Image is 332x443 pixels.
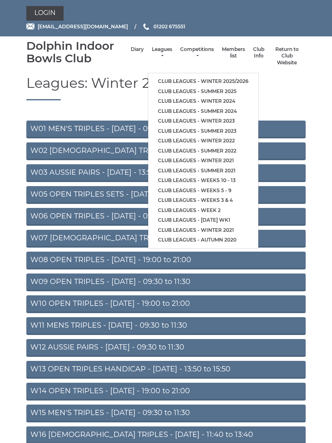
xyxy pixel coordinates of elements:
[253,46,264,59] a: Club Info
[142,23,185,30] a: Phone us 01202 675551
[26,273,306,291] a: W09 OPEN TRIPLES - [DATE] - 09:30 to 11:30
[26,317,306,335] a: W11 MENS TRIPLES - [DATE] - 09:30 to 11:30
[26,252,306,269] a: W08 OPEN TRIPLES - [DATE] - 19:00 to 21:00
[26,164,306,182] a: W03 AUSSIE PAIRS - [DATE] - 13:50 to 15:50
[148,206,258,216] a: Club leagues - Week 2
[180,46,214,59] a: Competitions
[26,405,306,422] a: W15 MEN'S TRIPLES - [DATE] - 09:30 to 11:30
[26,23,128,30] a: Email [EMAIL_ADDRESS][DOMAIN_NAME]
[131,46,144,53] a: Diary
[148,126,258,136] a: Club leagues - Summer 2023
[38,23,128,30] span: [EMAIL_ADDRESS][DOMAIN_NAME]
[26,339,306,357] a: W12 AUSSIE PAIRS - [DATE] - 09:30 to 11:30
[26,383,306,401] a: W14 OPEN TRIPLES - [DATE] - 19:00 to 21:00
[148,116,258,126] a: Club leagues - Winter 2023
[153,23,185,30] span: 01202 675551
[148,87,258,97] a: Club leagues - Summer 2025
[26,142,306,160] a: W02 [DEMOGRAPHIC_DATA] TRIPLES - [DATE] - 11:40 to 13:40
[148,195,258,206] a: Club leagues - Weeks 3 & 4
[222,46,245,59] a: Members list
[148,136,258,146] a: Club leagues - Winter 2022
[26,40,127,65] div: Dolphin Indoor Bowls Club
[148,176,258,186] a: Club leagues - Weeks 10 - 13
[148,166,258,176] a: Club leagues - Summer 2021
[148,186,258,196] a: Club leagues - Weeks 5 - 9
[26,230,306,248] a: W07 [DEMOGRAPHIC_DATA] TRIPLES - [DATE] - 13:50 to 15:50
[148,76,258,87] a: Club leagues - Winter 2025/2026
[148,225,258,235] a: Club leagues - Winter 2021
[26,295,306,313] a: W10 OPEN TRIPLES - [DATE] - 19:00 to 21:00
[143,23,149,30] img: Phone us
[26,121,306,138] a: W01 MEN'S TRIPLES - [DATE] - 09:30 to 11:30
[148,156,258,166] a: Club leagues - Winter 2021
[26,6,64,21] a: Login
[26,361,306,379] a: W13 OPEN TRIPLES HANDICAP - [DATE] - 13:50 to 15:50
[148,146,258,156] a: Club leagues - Summer 2022
[26,23,34,30] img: Email
[148,235,258,245] a: Club leagues - Autumn 2020
[148,215,258,225] a: Club leagues - [DATE] wk1
[272,46,302,66] a: Return to Club Website
[152,46,172,59] a: Leagues
[26,76,306,100] h1: Leagues: Winter 2024
[148,73,259,249] ul: Leagues
[148,96,258,106] a: Club leagues - Winter 2024
[26,208,306,226] a: W06 OPEN TRIPLES - [DATE] - 09:30 to 11:30
[148,106,258,117] a: Club leagues - Summer 2024
[26,186,306,204] a: W05 OPEN TRIPLES SETS - [DATE] - 19:00 to 21:00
